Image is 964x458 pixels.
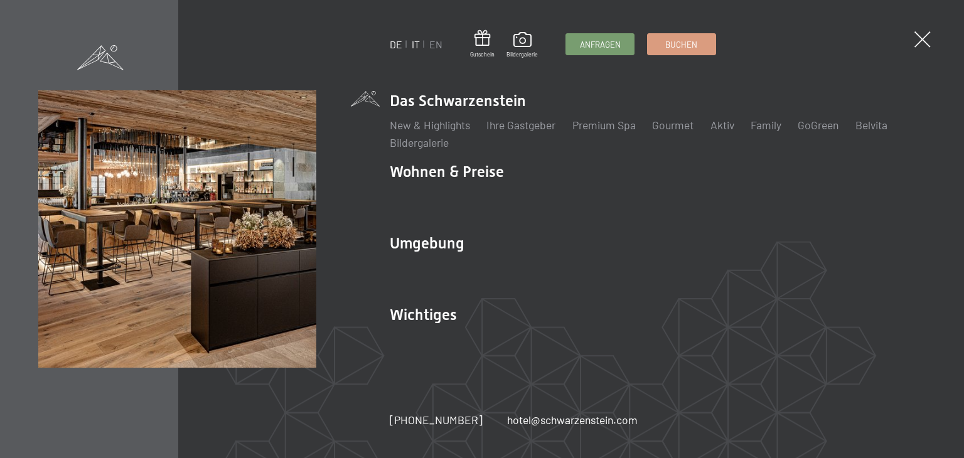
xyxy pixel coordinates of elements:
a: [PHONE_NUMBER] [390,412,483,428]
a: Bildergalerie [506,32,538,58]
span: [PHONE_NUMBER] [390,413,483,427]
span: Buchen [665,39,697,50]
span: Bildergalerie [506,51,538,58]
a: Anfragen [566,34,634,55]
a: Buchen [648,34,715,55]
a: DE [390,38,402,50]
span: Gutschein [470,51,495,58]
a: IT [412,38,420,50]
a: Belvita [855,118,887,132]
a: Premium Spa [572,118,636,132]
a: Family [751,118,781,132]
span: Anfragen [580,39,621,50]
a: Aktiv [710,118,734,132]
a: Ihre Gastgeber [486,118,555,132]
a: hotel@schwarzenstein.com [507,412,638,428]
a: New & Highlights [390,118,470,132]
a: Bildergalerie [390,136,449,149]
a: Gutschein [470,30,495,58]
a: GoGreen [798,118,838,132]
a: EN [429,38,442,50]
a: Gourmet [652,118,694,132]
